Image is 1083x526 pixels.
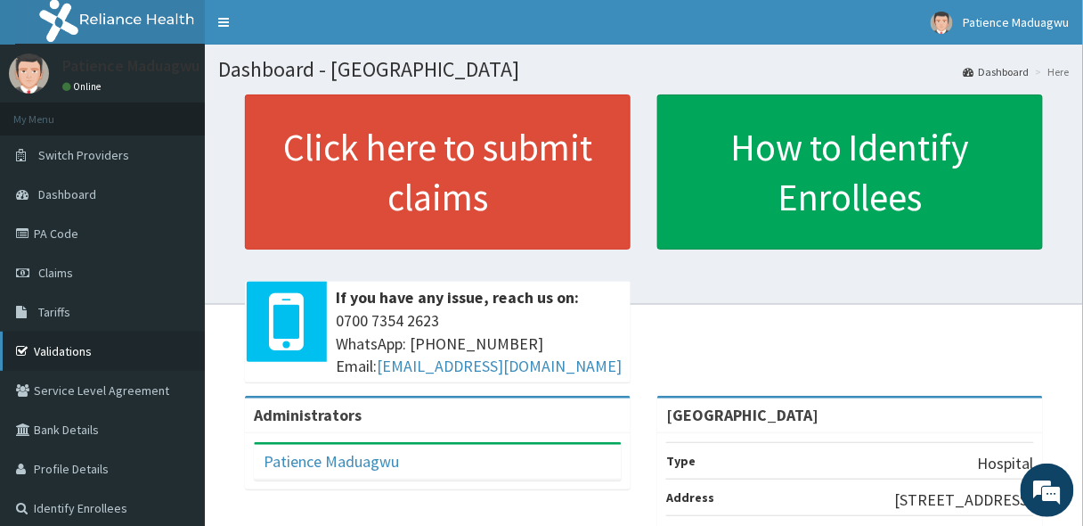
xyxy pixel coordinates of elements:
[1031,64,1070,79] li: Here
[964,14,1070,30] span: Patience Maduagwu
[38,186,96,202] span: Dashboard
[245,95,631,250] a: Click here to submit claims
[666,453,696,469] b: Type
[9,53,49,94] img: User Image
[38,304,70,320] span: Tariffs
[38,147,129,163] span: Switch Providers
[964,64,1030,79] a: Dashboard
[264,451,399,472] a: Patience Maduagwu
[336,309,622,378] span: 0700 7354 2623 WhatsApp: [PHONE_NUMBER] Email:
[666,489,714,505] b: Address
[657,95,1043,250] a: How to Identify Enrollees
[218,58,1070,81] h1: Dashboard - [GEOGRAPHIC_DATA]
[336,287,579,308] b: If you have any issue, reach us on:
[62,80,105,93] a: Online
[38,265,73,281] span: Claims
[62,58,199,74] p: Patience Maduagwu
[978,452,1034,475] p: Hospital
[895,489,1034,512] p: [STREET_ADDRESS]
[931,12,953,34] img: User Image
[666,405,818,425] strong: [GEOGRAPHIC_DATA]
[254,405,362,425] b: Administrators
[377,356,622,376] a: [EMAIL_ADDRESS][DOMAIN_NAME]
